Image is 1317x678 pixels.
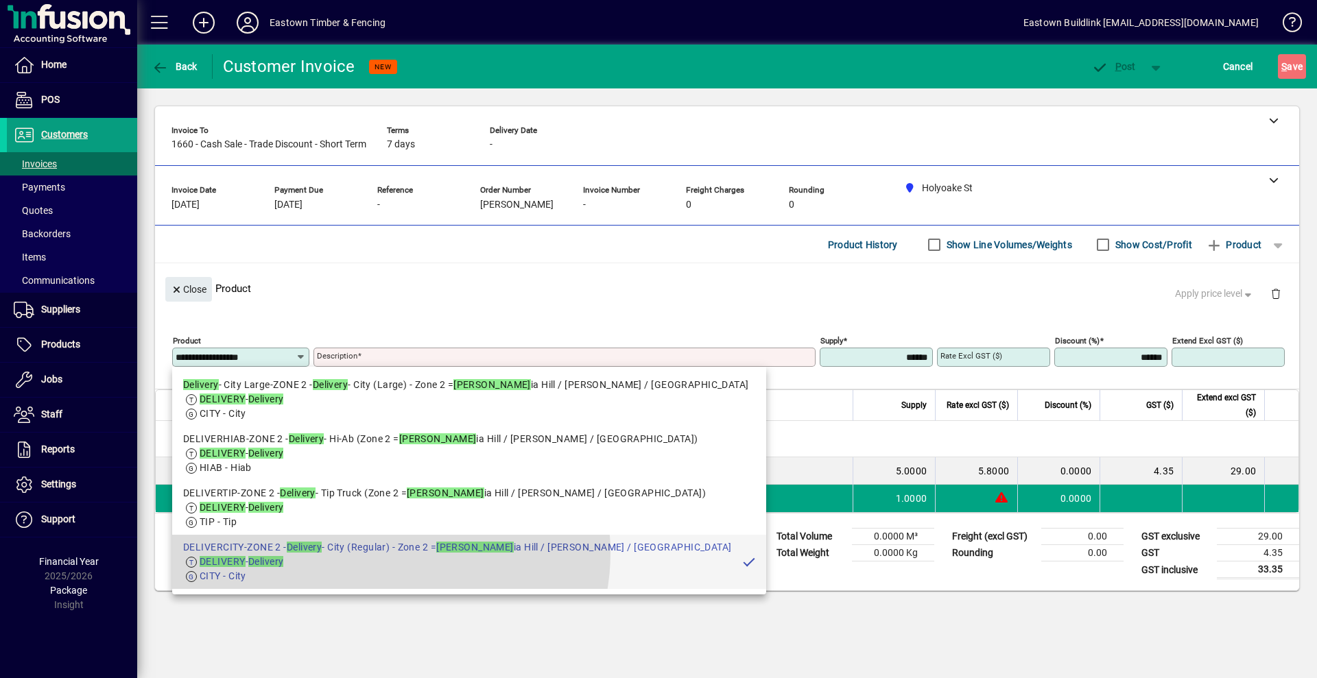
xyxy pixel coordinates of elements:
[1091,61,1136,72] span: ost
[269,463,285,479] span: Holyoake St
[41,409,62,420] span: Staff
[137,54,213,79] app-page-header-button: Back
[375,62,392,71] span: NEW
[226,10,270,35] button: Profile
[41,339,80,350] span: Products
[945,529,1041,545] td: Freight (excl GST)
[7,48,137,82] a: Home
[1217,561,1299,579] td: 33.35
[1084,54,1143,79] button: Post
[41,513,75,524] span: Support
[1281,61,1287,72] span: S
[1017,457,1100,485] td: 0.0000
[173,336,201,346] mat-label: Product
[1217,529,1299,545] td: 29.00
[822,232,903,257] button: Product History
[770,545,852,561] td: Total Weight
[208,398,224,413] span: Item
[7,398,137,432] a: Staff
[223,56,355,77] div: Customer Invoice
[1100,457,1182,485] td: 4.35
[852,529,934,545] td: 0.0000 M³
[1115,61,1122,72] span: P
[1146,398,1174,413] span: GST ($)
[182,10,226,35] button: Add
[41,479,76,489] span: Settings
[1041,529,1124,545] td: 0.00
[162,282,215,295] app-page-header-button: Close
[7,222,137,245] a: Backorders
[1220,54,1257,79] button: Cancel
[7,269,137,292] a: Communications
[686,199,691,210] span: 0
[171,139,366,150] span: 1660 - Cash Sale - Trade Discount - Short Term
[7,433,137,467] a: Reports
[326,398,368,413] span: Description
[490,139,493,150] span: -
[7,175,137,199] a: Payments
[7,83,137,117] a: POS
[7,293,137,327] a: Suppliers
[200,421,1298,457] div: Rip to 70x25
[14,228,71,239] span: Backorders
[14,158,57,169] span: Invoices
[148,54,201,79] button: Back
[1017,485,1100,512] td: 0.0000
[1278,54,1306,79] button: Save
[945,545,1041,561] td: Rounding
[901,398,927,413] span: Supply
[165,277,212,302] button: Close
[7,363,137,397] a: Jobs
[41,94,60,105] span: POS
[1223,56,1253,77] span: Cancel
[1045,398,1091,413] span: Discount (%)
[7,152,137,175] a: Invoices
[7,245,137,269] a: Items
[155,263,1299,313] div: Product
[940,351,1002,361] mat-label: Rate excl GST ($)
[1113,238,1192,252] label: Show Cost/Profit
[39,556,99,567] span: Financial Year
[270,12,385,34] div: Eastown Timber & Fencing
[944,464,1009,478] div: 5.8000
[377,199,380,210] span: -
[944,238,1072,252] label: Show Line Volumes/Weights
[1259,277,1292,310] button: Delete
[208,464,257,478] div: PALING2.1
[789,199,794,210] span: 0
[41,59,67,70] span: Home
[1172,336,1243,346] mat-label: Extend excl GST ($)
[770,529,852,545] td: Total Volume
[294,491,309,506] span: Holyoake St
[583,199,586,210] span: -
[14,252,46,263] span: Items
[947,398,1009,413] span: Rate excl GST ($)
[326,464,466,478] span: 2.1m 150X25 Paling Sawn H3.2
[1191,390,1256,420] span: Extend excl GST ($)
[41,304,80,315] span: Suppliers
[1175,287,1255,301] span: Apply price level
[1041,545,1124,561] td: 0.00
[387,139,415,150] span: 7 days
[1259,287,1292,300] app-page-header-button: Delete
[14,275,95,286] span: Communications
[152,61,198,72] span: Back
[1135,545,1217,561] td: GST
[1272,3,1300,47] a: Knowledge Base
[896,492,927,505] span: 1.0000
[50,585,87,596] span: Package
[171,278,206,301] span: Close
[7,328,137,362] a: Products
[1023,12,1259,34] div: Eastown Buildlink [EMAIL_ADDRESS][DOMAIN_NAME]
[1182,457,1264,485] td: 29.00
[171,199,200,210] span: [DATE]
[480,199,554,210] span: [PERSON_NAME]
[820,336,843,346] mat-label: Supply
[41,129,88,140] span: Customers
[14,182,65,193] span: Payments
[1217,545,1299,561] td: 4.35
[317,351,357,361] mat-label: Description
[1170,282,1260,306] button: Apply price level
[1135,529,1217,545] td: GST exclusive
[1135,561,1217,579] td: GST inclusive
